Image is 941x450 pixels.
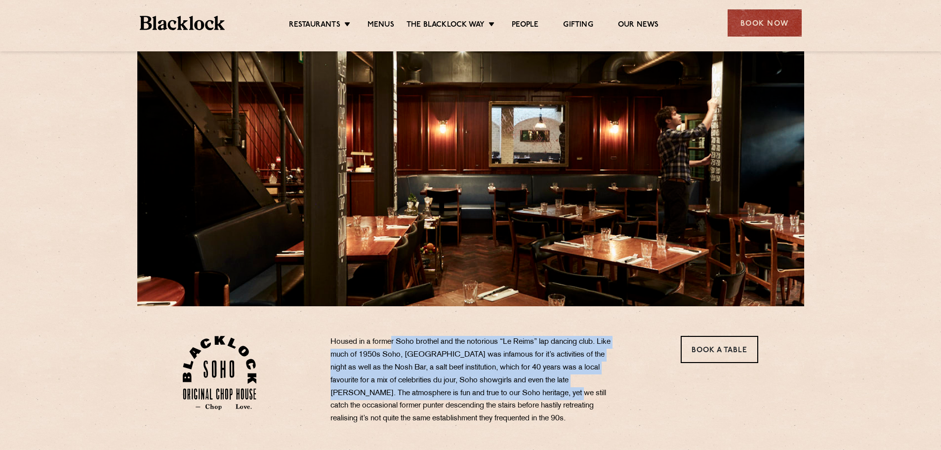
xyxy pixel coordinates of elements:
[140,16,225,30] img: BL_Textured_Logo-footer-cropped.svg
[563,20,593,31] a: Gifting
[618,20,659,31] a: Our News
[512,20,538,31] a: People
[407,20,485,31] a: The Blacklock Way
[728,9,802,37] div: Book Now
[681,336,758,363] a: Book a Table
[368,20,394,31] a: Menus
[183,336,256,410] img: Soho-stamp-default.svg
[330,336,622,425] p: Housed in a former Soho brothel and the notorious “Le Reims” lap dancing club. Like much of 1950s...
[289,20,340,31] a: Restaurants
